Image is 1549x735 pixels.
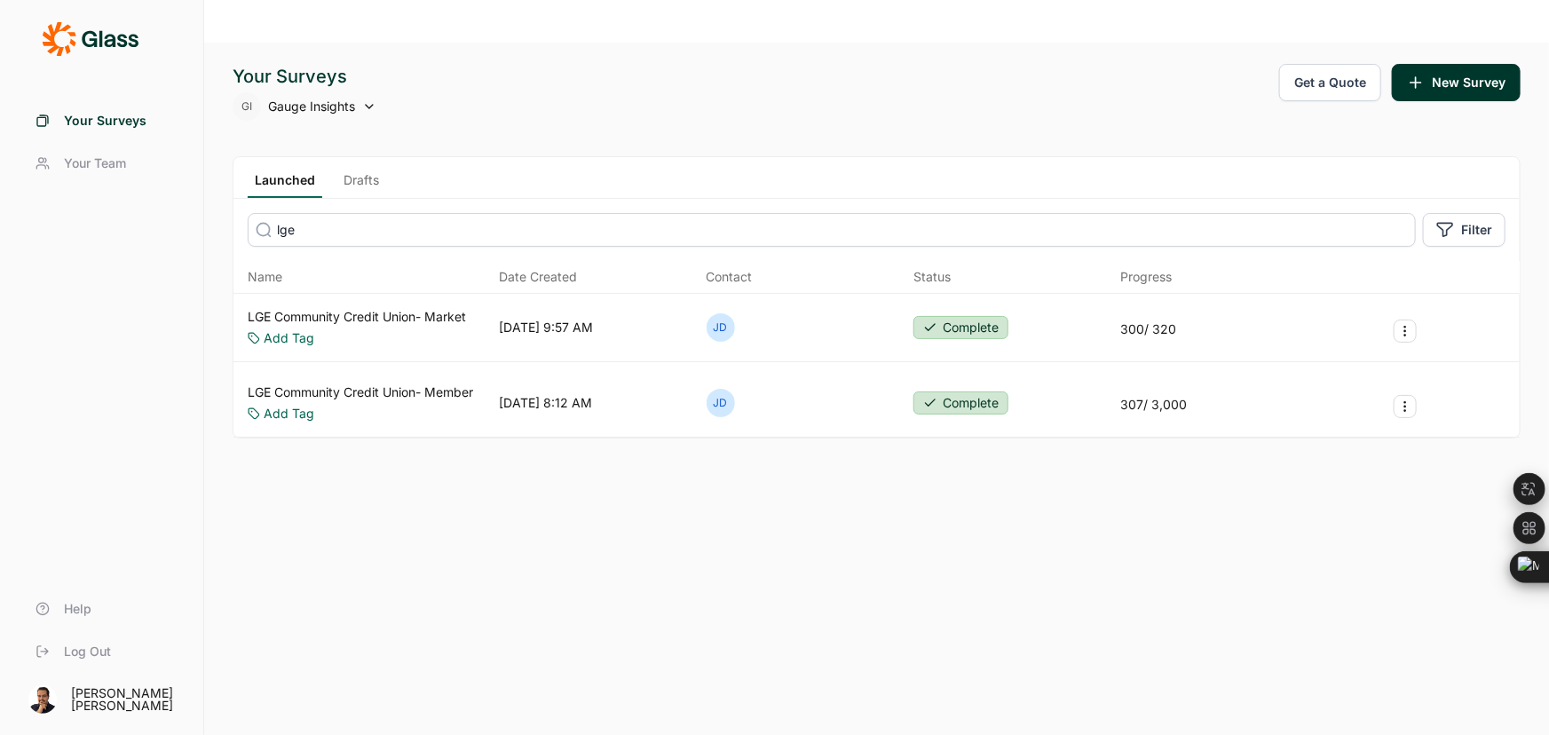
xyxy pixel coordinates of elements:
button: Filter [1423,213,1506,247]
div: Progress [1121,268,1173,286]
a: Launched [248,171,322,198]
button: Complete [913,316,1008,339]
button: Get a Quote [1279,64,1381,101]
input: Search [248,213,1416,247]
span: Your Surveys [64,112,146,130]
div: [DATE] 8:12 AM [499,394,592,412]
div: [DATE] 9:57 AM [499,319,593,336]
span: Log Out [64,643,111,660]
span: Name [248,268,282,286]
div: GI [233,92,261,121]
a: Add Tag [264,405,314,423]
div: 307 / 3,000 [1121,396,1188,414]
button: New Survey [1392,64,1521,101]
span: Filter [1461,221,1492,239]
a: Drafts [336,171,386,198]
span: Date Created [499,268,577,286]
img: amg06m4ozjtcyqqhuw5b.png [28,685,57,714]
a: Add Tag [264,329,314,347]
button: Complete [913,391,1008,415]
span: Help [64,600,91,618]
div: Your Surveys [233,64,376,89]
button: Survey Actions [1394,320,1417,343]
button: Survey Actions [1394,395,1417,418]
div: 300 / 320 [1121,320,1177,338]
a: LGE Community Credit Union- Member [248,383,473,401]
span: Gauge Insights [268,98,355,115]
div: Contact [707,268,753,286]
div: JD [707,313,735,342]
div: JD [707,389,735,417]
a: LGE Community Credit Union- Market [248,308,466,326]
div: [PERSON_NAME] [PERSON_NAME] [71,687,182,712]
div: Status [913,268,951,286]
span: Your Team [64,154,126,172]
